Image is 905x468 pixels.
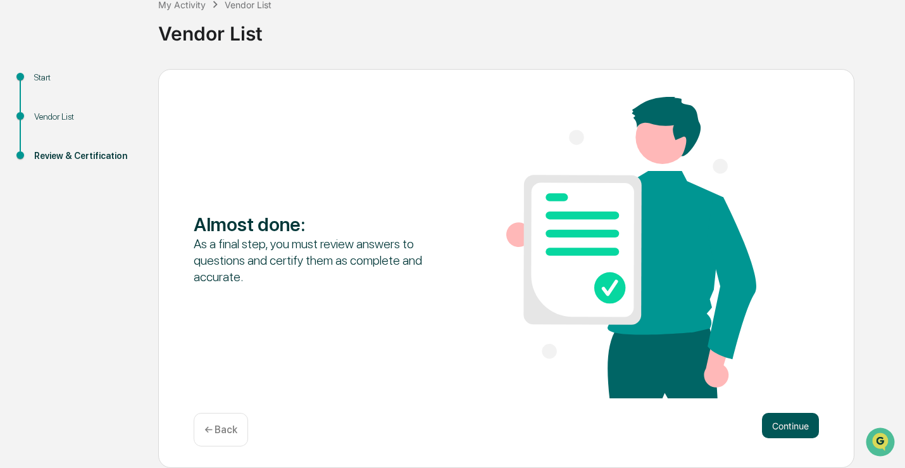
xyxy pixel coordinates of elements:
[215,101,230,116] button: Start new chat
[43,110,160,120] div: We're available if you need us!
[204,424,237,436] p: ← Back
[89,214,153,224] a: Powered byPylon
[13,185,23,195] div: 🔎
[13,27,230,47] p: How can we help?
[194,213,444,236] div: Almost done :
[43,97,208,110] div: Start new chat
[104,160,157,172] span: Attestations
[25,160,82,172] span: Preclearance
[92,161,102,171] div: 🗄️
[762,413,819,438] button: Continue
[864,426,899,460] iframe: Open customer support
[87,155,162,177] a: 🗄️Attestations
[8,155,87,177] a: 🖐️Preclearance
[34,71,138,84] div: Start
[194,236,444,285] div: As a final step, you must review answers to questions and certify them as complete and accurate.
[34,149,138,163] div: Review & Certification
[126,215,153,224] span: Pylon
[25,184,80,196] span: Data Lookup
[8,179,85,201] a: 🔎Data Lookup
[13,161,23,171] div: 🖐️
[158,12,899,45] div: Vendor List
[34,110,138,123] div: Vendor List
[13,97,35,120] img: 1746055101610-c473b297-6a78-478c-a979-82029cc54cd1
[506,97,756,398] img: Almost done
